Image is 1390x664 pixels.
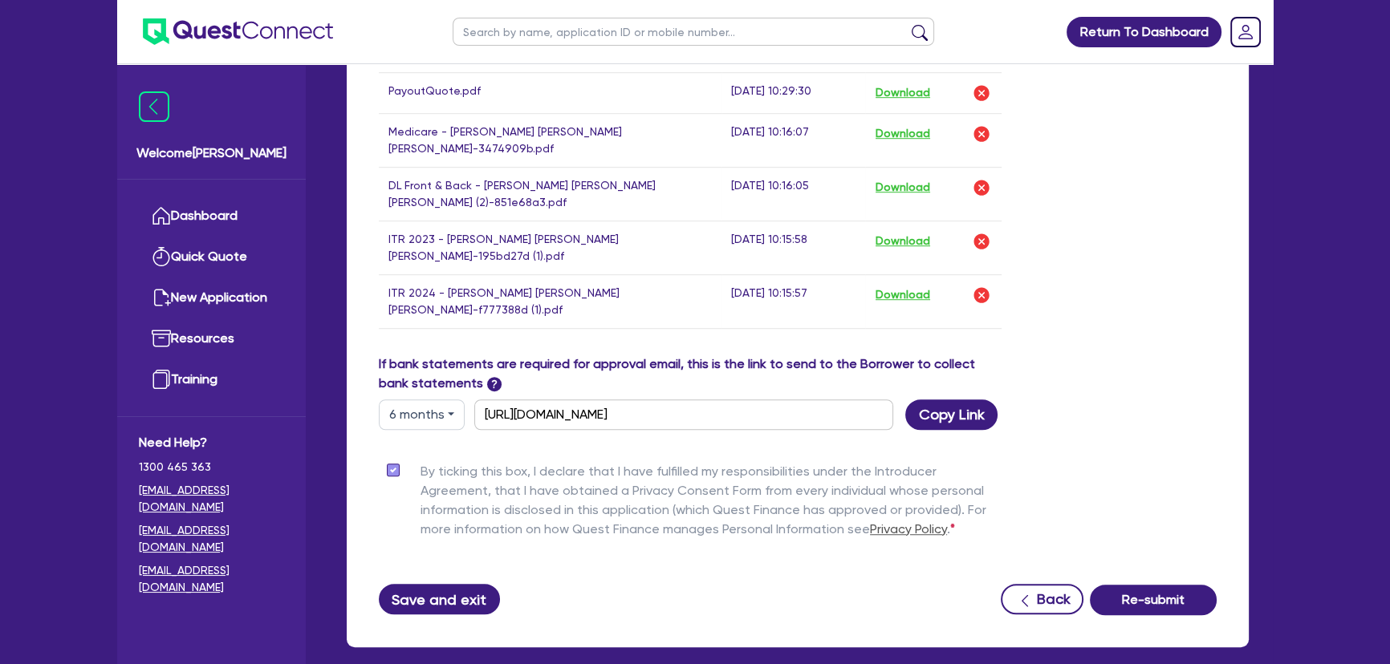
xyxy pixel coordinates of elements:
td: [DATE] 10:15:57 [721,274,865,328]
button: Download [875,123,931,144]
img: delete-icon [972,83,991,103]
td: DL Front & Back - [PERSON_NAME] [PERSON_NAME] [PERSON_NAME] (2)-851e68a3.pdf [379,167,721,221]
img: training [152,370,171,389]
a: [EMAIL_ADDRESS][DOMAIN_NAME] [139,482,284,516]
td: [DATE] 10:16:07 [721,113,865,167]
a: Training [139,359,284,400]
img: delete-icon [972,232,991,251]
span: 1300 465 363 [139,459,284,476]
td: Medicare - [PERSON_NAME] [PERSON_NAME] [PERSON_NAME]-3474909b.pdf [379,113,721,167]
td: [DATE] 10:29:30 [721,72,865,113]
a: Resources [139,318,284,359]
button: Download [875,285,931,306]
a: Quick Quote [139,237,284,277]
td: [DATE] 10:16:05 [721,167,865,221]
a: Dashboard [139,196,284,237]
label: If bank statements are required for approval email, this is the link to send to the Borrower to c... [379,354,1002,393]
a: Privacy Policy [870,521,947,536]
td: [DATE] 10:15:58 [721,221,865,274]
button: Download [875,231,931,252]
span: ? [487,377,502,391]
input: Search by name, application ID or mobile number... [453,18,934,46]
td: ITR 2023 - [PERSON_NAME] [PERSON_NAME] [PERSON_NAME]-195bd27d (1).pdf [379,221,721,274]
button: Save and exit [379,584,500,614]
span: Welcome [PERSON_NAME] [136,144,287,163]
img: resources [152,329,171,348]
button: Download [875,83,931,103]
img: new-application [152,288,171,307]
button: Re-submit [1090,585,1217,615]
td: ITR 2024 - [PERSON_NAME] [PERSON_NAME] [PERSON_NAME]-f777388d (1).pdf [379,274,721,328]
img: icon-menu-close [139,91,169,122]
a: [EMAIL_ADDRESS][DOMAIN_NAME] [139,562,284,596]
a: [EMAIL_ADDRESS][DOMAIN_NAME] [139,522,284,556]
img: quest-connect-logo-blue [143,18,333,45]
span: Need Help? [139,433,284,452]
button: Dropdown toggle [379,399,465,430]
button: Back [1001,584,1083,614]
img: delete-icon [972,124,991,144]
a: New Application [139,277,284,318]
a: Dropdown toggle [1225,11,1266,53]
a: Return To Dashboard [1067,17,1221,47]
img: quick-quote [152,247,171,266]
label: By ticking this box, I declare that I have fulfilled my responsibilities under the Introducer Agr... [421,462,1002,545]
button: Download [875,177,931,198]
img: delete-icon [972,285,991,305]
button: Copy Link [905,399,998,430]
td: PayoutQuote.pdf [379,72,721,113]
img: delete-icon [972,178,991,197]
